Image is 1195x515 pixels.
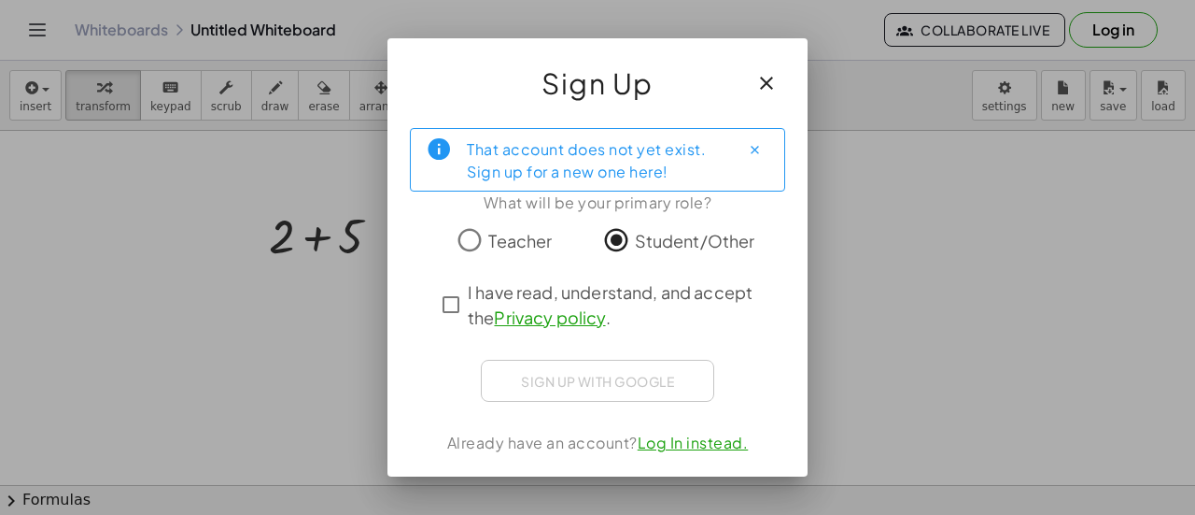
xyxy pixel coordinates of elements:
div: What will be your primary role? [410,192,785,214]
div: Already have an account? [410,432,785,454]
span: Student/Other [635,228,755,253]
span: Sign Up [541,61,654,106]
span: I have read, understand, and accept the . [468,279,761,330]
a: Log In instead. [638,433,749,452]
div: That account does not yet exist. Sign up for a new one here! [467,136,724,183]
button: Close [739,135,769,165]
span: Teacher [488,228,552,253]
a: Privacy policy [494,307,605,328]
